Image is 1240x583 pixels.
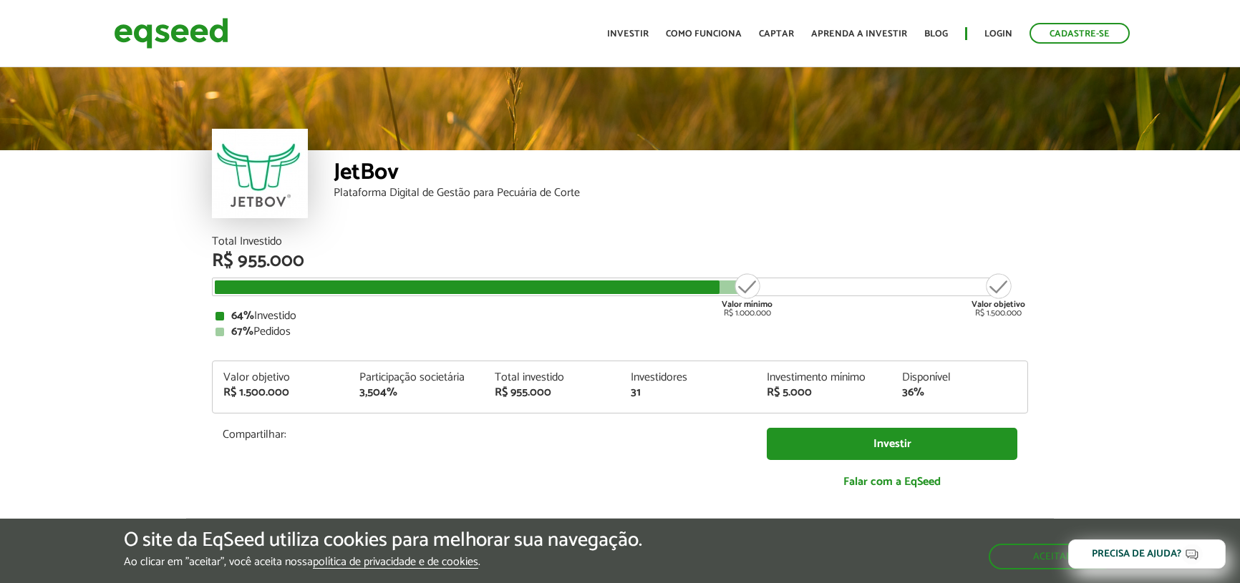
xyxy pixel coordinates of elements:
[666,29,742,39] a: Como funciona
[223,372,338,383] div: Valor objetivo
[767,387,881,398] div: R$ 5.000
[223,387,338,398] div: R$ 1.500.000
[334,187,1028,199] div: Plataforma Digital de Gestão para Pecuária de Corte
[972,272,1025,318] div: R$ 1.500.000
[767,467,1017,496] a: Falar com a EqSeed
[631,372,745,383] div: Investidores
[902,372,1017,383] div: Disponível
[215,310,1025,322] div: Investido
[1030,23,1130,44] a: Cadastre-se
[631,387,745,398] div: 31
[212,236,1028,248] div: Total Investido
[767,428,1017,460] a: Investir
[989,544,1116,569] button: Aceitar
[124,529,642,552] h5: O site da EqSeed utiliza cookies para melhorar sua navegação.
[359,387,474,398] div: 3,504%
[495,372,609,383] div: Total investido
[722,298,772,311] strong: Valor mínimo
[124,555,642,569] p: Ao clicar em "aceitar", você aceita nossa .
[231,322,253,341] strong: 67%
[607,29,649,39] a: Investir
[984,29,1012,39] a: Login
[720,272,774,318] div: R$ 1.000.000
[972,298,1025,311] strong: Valor objetivo
[231,306,254,325] strong: 64%
[215,326,1025,338] div: Pedidos
[334,161,1028,187] div: JetBov
[313,557,478,569] a: política de privacidade e de cookies
[495,387,609,398] div: R$ 955.000
[359,372,474,383] div: Participação societária
[223,428,745,441] p: Compartilhar:
[902,387,1017,398] div: 36%
[924,29,948,39] a: Blog
[759,29,794,39] a: Captar
[114,14,228,52] img: EqSeed
[811,29,907,39] a: Aprenda a investir
[212,252,1028,270] div: R$ 955.000
[767,372,881,383] div: Investimento mínimo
